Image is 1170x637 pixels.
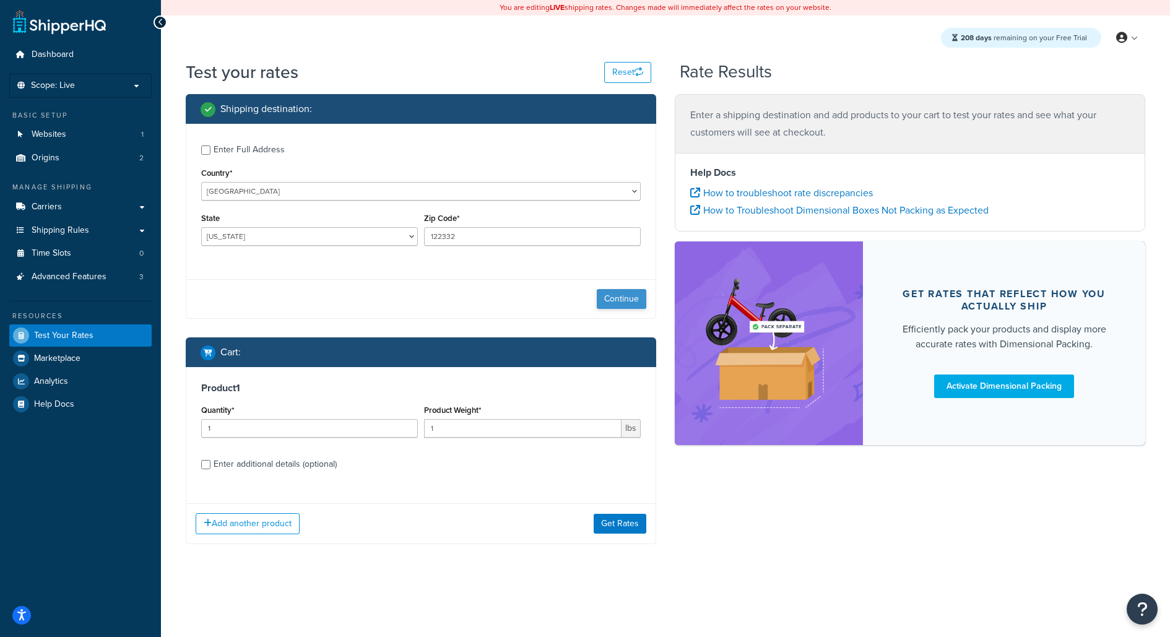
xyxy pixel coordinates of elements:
b: LIVE [550,2,565,13]
li: Time Slots [9,242,152,265]
h3: Product 1 [201,382,641,394]
button: Get Rates [594,514,646,534]
span: Marketplace [34,353,80,364]
span: Analytics [34,376,68,387]
a: Dashboard [9,43,152,66]
span: Help Docs [34,399,74,410]
img: feature-image-dim-d40ad3071a2b3c8e08177464837368e35600d3c5e73b18a22c1e4bb210dc32ac.png [693,260,844,426]
span: 2 [139,153,144,163]
span: Test Your Rates [34,331,93,341]
a: Analytics [9,370,152,392]
span: lbs [622,419,641,438]
a: Advanced Features3 [9,266,152,288]
input: Enter Full Address [201,145,210,155]
span: Advanced Features [32,272,106,282]
div: Manage Shipping [9,182,152,193]
a: Test Your Rates [9,324,152,347]
a: How to Troubleshoot Dimensional Boxes Not Packing as Expected [690,203,989,217]
span: Websites [32,129,66,140]
span: 0 [139,248,144,259]
button: Continue [597,289,646,309]
label: Zip Code* [424,214,459,223]
a: Help Docs [9,393,152,415]
span: Time Slots [32,248,71,259]
div: Enter additional details (optional) [214,456,337,473]
button: Add another product [196,513,300,534]
a: How to troubleshoot rate discrepancies [690,186,873,200]
input: 0.00 [424,419,622,438]
div: Enter Full Address [214,141,285,158]
h2: Rate Results [680,63,772,82]
div: Get rates that reflect how you actually ship [893,288,1116,313]
li: Origins [9,147,152,170]
input: 0 [201,419,418,438]
label: Quantity* [201,405,234,415]
a: Carriers [9,196,152,219]
a: Websites1 [9,123,152,146]
a: Marketplace [9,347,152,370]
label: Product Weight* [424,405,481,415]
span: 1 [141,129,144,140]
a: Activate Dimensional Packing [934,375,1074,398]
li: Websites [9,123,152,146]
span: remaining on your Free Trial [961,32,1087,43]
span: 3 [139,272,144,282]
input: Enter additional details (optional) [201,460,210,469]
span: Origins [32,153,59,163]
h4: Help Docs [690,165,1130,180]
button: Reset [604,62,651,83]
div: Efficiently pack your products and display more accurate rates with Dimensional Packing. [893,322,1116,352]
h2: Shipping destination : [220,103,312,115]
p: Enter a shipping destination and add products to your cart to test your rates and see what your c... [690,106,1130,141]
a: Shipping Rules [9,219,152,242]
a: Time Slots0 [9,242,152,265]
span: Shipping Rules [32,225,89,236]
label: Country* [201,168,232,178]
span: Dashboard [32,50,74,60]
div: Resources [9,311,152,321]
h1: Test your rates [186,60,298,84]
button: Open Resource Center [1127,594,1158,625]
strong: 208 days [961,32,992,43]
div: Basic Setup [9,110,152,121]
a: Origins2 [9,147,152,170]
h2: Cart : [220,347,241,358]
span: Carriers [32,202,62,212]
li: Advanced Features [9,266,152,288]
label: State [201,214,220,223]
span: Scope: Live [31,80,75,91]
